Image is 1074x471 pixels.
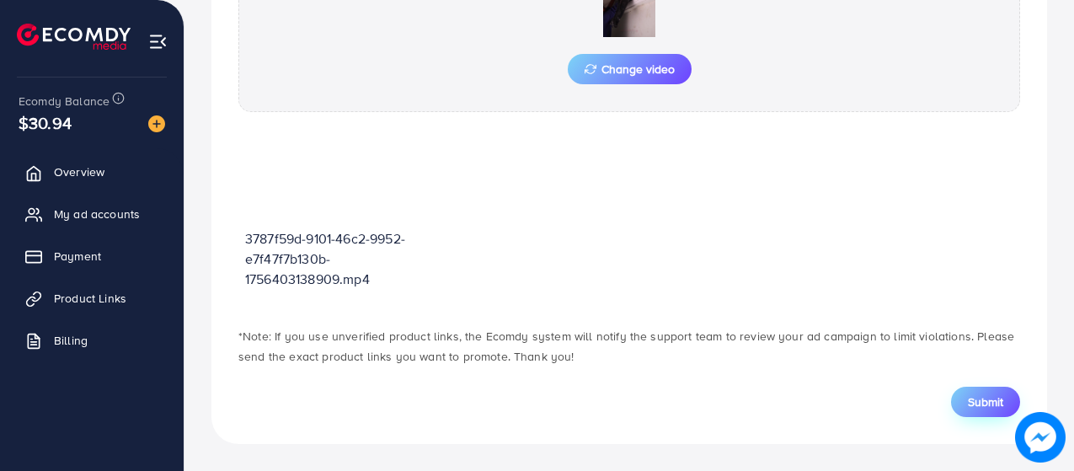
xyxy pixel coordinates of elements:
span: My ad accounts [54,206,140,222]
span: Overview [54,163,104,180]
span: Product Links [54,290,126,307]
img: menu [148,32,168,51]
p: *Note: If you use unverified product links, the Ecomdy system will notify the support team to rev... [238,326,1020,367]
a: Billing [13,324,171,357]
span: Change video [585,63,675,75]
span: Payment [54,248,101,265]
img: image [1015,412,1066,463]
span: Ecomdy Balance [19,93,110,110]
img: logo [17,24,131,50]
a: Overview [13,155,171,189]
button: Submit [951,387,1020,417]
span: $30.94 [19,110,72,135]
a: Payment [13,239,171,273]
p: 3787f59d-9101-46c2-9952-e7f47f7b130b-1756403138909.mp4 [245,228,405,289]
img: image [148,115,165,132]
button: Change video [568,54,692,84]
span: Submit [968,393,1003,410]
a: Product Links [13,281,171,315]
span: Billing [54,332,88,349]
a: My ad accounts [13,197,171,231]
